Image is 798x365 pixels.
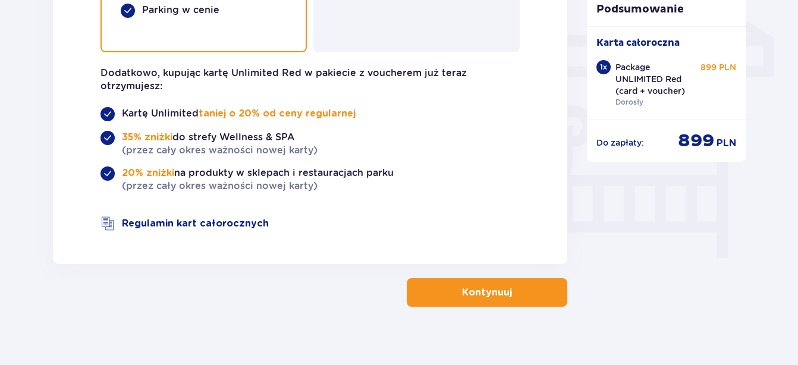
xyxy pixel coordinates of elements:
[122,107,356,120] p: Kartę Unlimited
[122,168,174,178] strong: 20% zniżki
[121,4,135,18] img: roundedCheckBlue.4a3460b82ef5fd2642f707f390782c34.svg
[142,4,219,17] p: Parking w cenie
[199,109,356,118] strong: taniej o 20% od ceny regularnej
[596,137,644,149] p: Do zapłaty :
[407,278,567,307] button: Kontynuuj
[122,144,318,157] p: (przez cały okres ważności nowej karty)
[122,166,394,193] p: na produkty w sklepach i restauracjach parku
[100,166,115,181] img: roundedCheckBlue.4a3460b82ef5fd2642f707f390782c34.svg
[100,107,115,121] img: roundedCheckBlue.4a3460b82ef5fd2642f707f390782c34.svg
[615,61,698,97] p: Package UNLIMITED Red (card + voucher)
[717,137,736,150] p: PLN
[100,67,520,93] p: Dodatkowo, kupując kartę Unlimited Red w pakiecie z voucherem już teraz otrzymujesz:
[700,61,736,73] p: 899 PLN
[615,97,643,108] p: Dorosły
[462,286,512,299] p: Kontynuuj
[587,2,746,17] p: Podsumowanie
[122,133,172,142] strong: 35% zniżki
[678,130,714,152] p: 899
[122,131,318,157] p: do strefy Wellness & SPA
[596,60,611,74] div: 1 x
[596,36,680,49] p: Karta całoroczna
[100,131,115,145] img: roundedCheckBlue.4a3460b82ef5fd2642f707f390782c34.svg
[122,180,394,193] p: (przez cały okres ważności nowej karty)
[122,217,269,230] a: Regulamin kart całorocznych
